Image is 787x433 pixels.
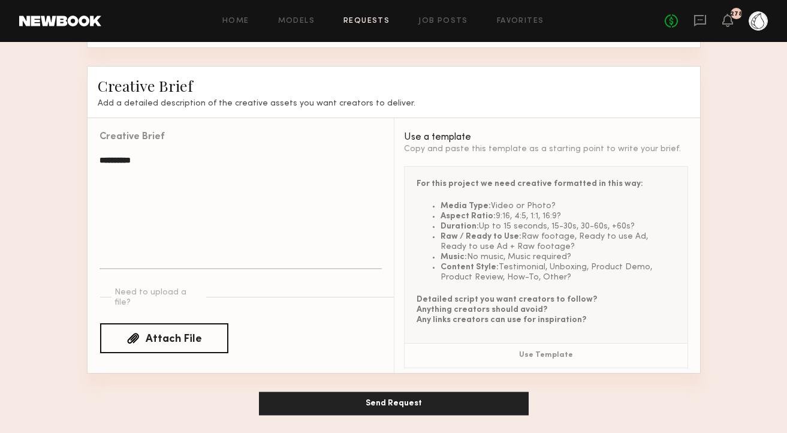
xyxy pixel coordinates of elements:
[441,222,479,230] span: Duration:
[730,11,743,17] div: 278
[404,144,688,154] div: Copy and paste this template as a starting point to write your brief.
[441,211,676,221] li: 9:16, 4:5, 1:1, 16:9?
[441,201,676,211] li: Video or Photo?
[497,17,544,25] a: Favorites
[417,179,676,189] div: For this project we need creative formatted in this way:
[98,98,690,109] h3: Add a detailed description of the creative assets you want creators to deliver.
[146,334,202,345] div: Attach File
[114,288,203,308] div: Need to upload a file?
[404,133,688,142] div: Use a template
[259,392,529,416] button: Send Request
[441,252,676,262] li: No music, Music required?
[99,133,164,142] div: Creative Brief
[441,262,676,282] li: Testimonial, Unboxing, Product Demo, Product Review, How-To, Other?
[278,17,315,25] a: Models
[441,231,676,252] li: Raw footage, Ready to use Ad, Ready to use Ad + Raw footage?
[222,17,249,25] a: Home
[441,202,491,210] span: Media Type:
[343,17,390,25] a: Requests
[441,221,676,231] li: Up to 15 seconds, 15-30s, 30-60s, +60s?
[418,17,468,25] a: Job Posts
[441,253,467,261] span: Music:
[417,294,676,325] p: Detailed script you want creators to follow? Anything creators should avoid? Any links creators c...
[441,263,499,271] span: Content Style:
[405,344,688,368] button: Use Template
[441,212,496,220] span: Aspect Ratio:
[98,76,193,95] span: Creative Brief
[441,233,521,240] span: Raw / Ready to Use:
